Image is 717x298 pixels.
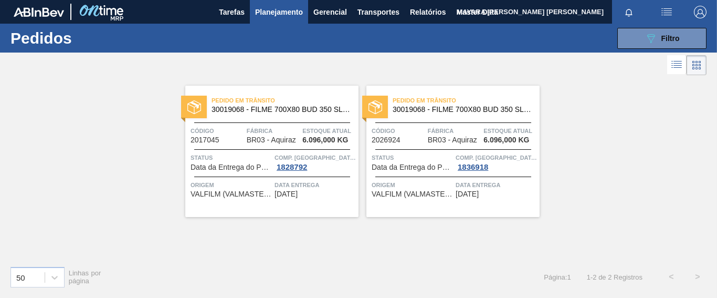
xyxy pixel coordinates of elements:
[302,136,348,144] span: 6.096,000 KG
[694,6,707,18] img: Logout
[428,136,477,144] span: BR03 - Aquiraz
[357,6,399,18] span: Transportes
[275,180,356,190] span: Data entrega
[456,163,490,171] div: 1836918
[612,5,646,19] button: Notificações
[684,264,711,290] button: >
[372,152,453,163] span: Status
[177,86,358,217] a: statusPedido em Trânsito30019068 - FILME 700X80 BUD 350 SLK C12 429Código2017045FábricaBR03 - Aqu...
[191,136,219,144] span: 2017045
[372,126,425,136] span: Código
[544,273,571,281] span: Página : 1
[658,264,684,290] button: <
[247,136,296,144] span: BR03 - Aquiraz
[372,136,400,144] span: 2026924
[69,269,101,285] span: Linhas por página
[187,100,201,114] img: status
[191,152,272,163] span: Status
[275,152,356,163] span: Comp. Carga
[275,152,356,171] a: Comp. [GEOGRAPHIC_DATA]1828792
[212,106,350,114] span: 30019068 - FILME 700X80 BUD 350 SLK C12 429
[456,152,537,163] span: Comp. Carga
[372,180,453,190] span: Origem
[191,163,272,171] span: Data da Entrega do Pedido Atrasada
[428,126,481,136] span: Fábrica
[617,28,707,49] button: Filtro
[456,152,537,171] a: Comp. [GEOGRAPHIC_DATA]1836918
[191,190,272,198] span: VALFILM (VALMASTER) - MANAUS (AM)
[661,34,680,43] span: Filtro
[10,32,157,44] h1: Pedidos
[247,126,300,136] span: Fábrica
[456,190,479,198] span: 08/11/2025
[358,86,540,217] a: statusPedido em Trânsito30019068 - FILME 700X80 BUD 350 SLK C12 429Código2026924FábricaBR03 - Aqu...
[687,55,707,75] div: Visão em Cards
[667,55,687,75] div: Visão em Lista
[191,126,244,136] span: Código
[483,126,537,136] span: Estoque atual
[393,95,540,106] span: Pedido em Trânsito
[255,6,303,18] span: Planejamento
[14,7,64,17] img: TNhmsLtSVTkK8tSr43FrP2fwEKptu5GPRR3wAAAABJRU5ErkJggg==
[212,95,358,106] span: Pedido em Trânsito
[191,180,272,190] span: Origem
[660,6,673,18] img: userActions
[393,106,531,114] span: 30019068 - FILME 700X80 BUD 350 SLK C12 429
[456,6,498,18] span: Master Data
[456,180,537,190] span: Data entrega
[587,273,642,281] span: 1 - 2 de 2 Registros
[313,6,347,18] span: Gerencial
[372,163,453,171] span: Data da Entrega do Pedido Atrasada
[483,136,529,144] span: 6.096,000 KG
[302,126,356,136] span: Estoque atual
[368,100,382,114] img: status
[372,190,453,198] span: VALFILM (VALMASTER) - MANAUS (AM)
[275,163,309,171] div: 1828792
[275,190,298,198] span: 25/10/2025
[410,6,446,18] span: Relatórios
[16,273,25,282] div: 50
[219,6,245,18] span: Tarefas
